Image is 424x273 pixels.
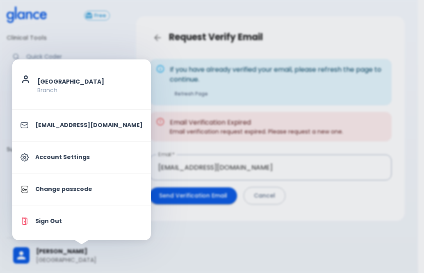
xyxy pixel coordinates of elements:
p: [GEOGRAPHIC_DATA] [37,77,143,86]
p: Branch [37,86,143,94]
p: Account Settings [35,153,143,162]
p: Sign Out [35,217,143,225]
p: Change passcode [35,185,143,193]
p: [EMAIL_ADDRESS][DOMAIN_NAME] [35,121,143,130]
